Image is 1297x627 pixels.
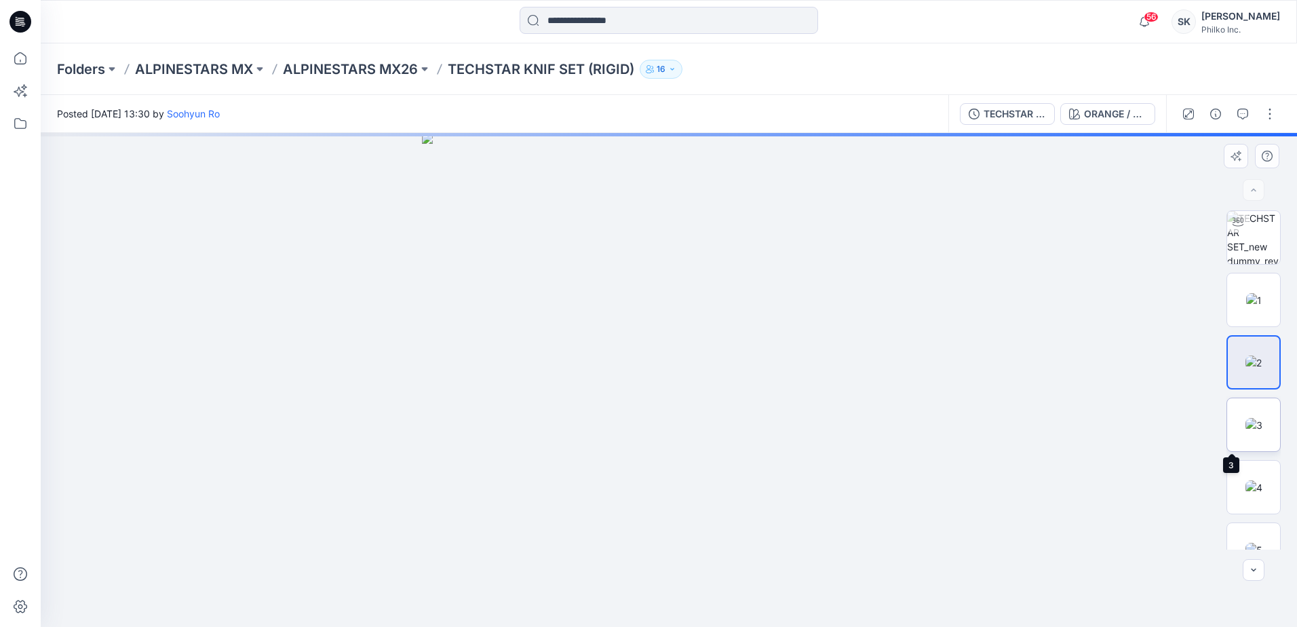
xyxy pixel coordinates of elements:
[1227,211,1280,264] img: TECHSTAR SET_new dummy_revision2
[657,62,665,77] p: 16
[422,133,916,627] img: eyJhbGciOiJIUzI1NiIsImtpZCI6IjAiLCJzbHQiOiJzZXMiLCJ0eXAiOiJKV1QifQ.eyJkYXRhIjp7InR5cGUiOiJzdG9yYW...
[640,60,682,79] button: 16
[283,60,418,79] a: ALPINESTARS MX26
[1245,480,1262,495] img: 4
[135,60,253,79] a: ALPINESTARS MX
[1144,12,1159,22] span: 56
[1205,103,1226,125] button: Details
[960,103,1055,125] button: TECHSTAR KNIF SET (RIGID)
[1245,543,1262,557] img: 5
[1246,293,1262,307] img: 1
[1172,9,1196,34] div: SK
[57,107,220,121] span: Posted [DATE] 13:30 by
[984,107,1046,121] div: TECHSTAR KNIF SET (RIGID)
[1084,107,1146,121] div: ORANGE / BLACK / UCLA BLUE
[1201,8,1280,24] div: [PERSON_NAME]
[448,60,634,79] p: TECHSTAR KNIF SET (RIGID)
[1060,103,1155,125] button: ORANGE / BLACK / UCLA BLUE
[167,108,220,119] a: Soohyun Ro
[1201,24,1280,35] div: Philko Inc.
[1245,418,1262,432] img: 3
[57,60,105,79] a: Folders
[1245,356,1262,370] img: 2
